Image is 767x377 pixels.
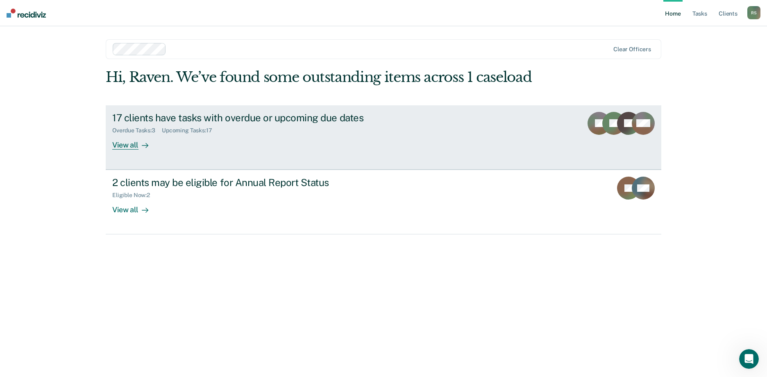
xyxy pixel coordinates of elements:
[162,127,219,134] div: Upcoming Tasks : 17
[747,6,760,19] div: R S
[739,349,759,369] iframe: Intercom live chat
[112,199,158,215] div: View all
[613,46,651,53] div: Clear officers
[106,170,661,234] a: 2 clients may be eligible for Annual Report StatusEligible Now:2View all
[106,105,661,170] a: 17 clients have tasks with overdue or upcoming due datesOverdue Tasks:3Upcoming Tasks:17View all
[106,69,550,86] div: Hi, Raven. We’ve found some outstanding items across 1 caseload
[7,9,46,18] img: Recidiviz
[112,192,157,199] div: Eligible Now : 2
[747,6,760,19] button: RS
[112,134,158,150] div: View all
[112,177,400,188] div: 2 clients may be eligible for Annual Report Status
[112,112,400,124] div: 17 clients have tasks with overdue or upcoming due dates
[112,127,162,134] div: Overdue Tasks : 3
